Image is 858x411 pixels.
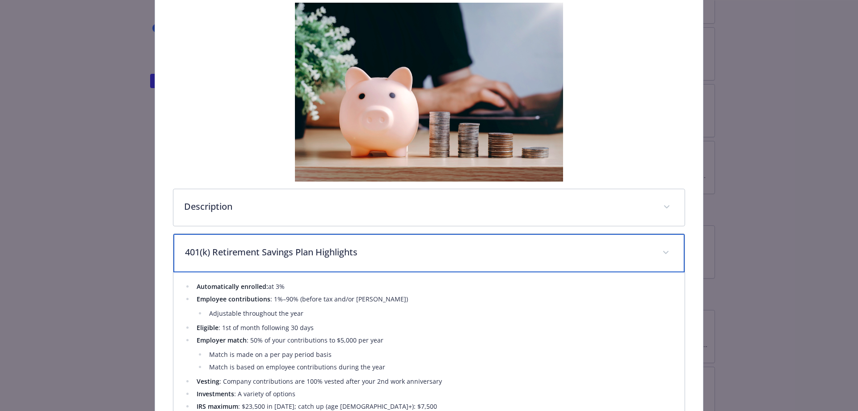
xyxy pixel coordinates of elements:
[185,246,652,259] p: 401(k) Retirement Savings Plan Highlights
[197,295,270,303] strong: Employee contributions
[197,390,234,398] strong: Investments
[194,281,674,292] li: at 3%
[206,349,674,360] li: Match is made on a per pay period basis
[194,335,674,373] li: : 50% of your contributions to $5,000 per year
[197,282,268,291] strong: Automatically enrolled:
[184,200,653,213] p: Description
[295,3,563,182] img: banner
[173,234,685,272] div: 401(k) Retirement Savings Plan Highlights
[197,377,219,386] strong: Vesting
[197,402,238,411] strong: IRS maximum
[197,323,219,332] strong: Eligible
[194,376,674,387] li: : Company contributions are 100% vested after your 2nd work anniversary
[206,308,674,319] li: Adjustable throughout the year
[194,322,674,333] li: : 1st of month following 30 days
[194,294,674,319] li: : 1%–90% (before tax and/or [PERSON_NAME])
[173,189,685,226] div: Description
[197,336,247,344] strong: Employer match
[194,389,674,399] li: : A variety of options
[206,362,674,373] li: Match is based on employee contributions during the year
